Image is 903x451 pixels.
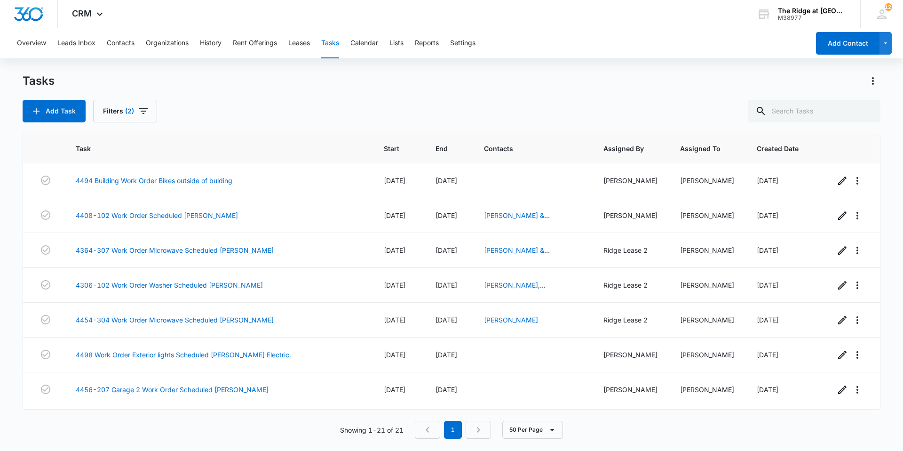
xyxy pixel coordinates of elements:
h1: Tasks [23,74,55,88]
button: Lists [389,28,404,58]
button: Actions [865,73,880,89]
button: 50 Per Page [502,421,563,439]
div: [PERSON_NAME] [603,350,657,360]
span: [DATE] [757,281,778,289]
span: 123 [885,3,892,11]
a: 4364-307 Work Order Microwave Scheduled [PERSON_NAME] [76,245,274,255]
span: End [436,144,448,153]
div: [PERSON_NAME] [680,385,734,395]
span: [DATE] [757,386,778,394]
a: 4306-102 Work Order Washer Scheduled [PERSON_NAME] [76,280,263,290]
span: [DATE] [384,177,405,185]
a: [PERSON_NAME] [484,316,538,324]
span: Start [384,144,399,153]
a: 4498 Work Order Exterior lights Scheduled [PERSON_NAME] Electric. [76,350,291,360]
span: [DATE] [757,246,778,254]
div: [PERSON_NAME] [680,280,734,290]
a: 4408-102 Work Order Scheduled [PERSON_NAME] [76,210,238,220]
nav: Pagination [415,421,491,439]
a: 4456-207 Garage 2 Work Order Scheduled [PERSON_NAME] [76,385,269,395]
span: CRM [72,8,92,18]
a: [PERSON_NAME], [PERSON_NAME] [PERSON_NAME] [484,281,546,309]
span: [DATE] [384,281,405,289]
span: [DATE] [757,351,778,359]
span: [DATE] [384,316,405,324]
div: [PERSON_NAME] [680,210,734,220]
a: [PERSON_NAME] & [PERSON_NAME] [484,211,550,229]
span: Contacts [484,144,567,153]
div: [PERSON_NAME] [680,176,734,185]
button: Settings [450,28,475,58]
a: 4454-304 Work Order Microwave Scheduled [PERSON_NAME] [76,315,274,325]
div: [PERSON_NAME] [603,210,657,220]
span: Created Date [757,144,799,153]
span: [DATE] [436,386,457,394]
span: [DATE] [436,281,457,289]
button: Rent Offerings [233,28,277,58]
span: [DATE] [757,177,778,185]
p: Showing 1-21 of 21 [340,425,404,435]
span: Task [76,144,348,153]
span: [DATE] [436,177,457,185]
span: [DATE] [436,211,457,219]
span: [DATE] [757,211,778,219]
div: notifications count [885,3,892,11]
a: 4494 Building Work Order Bikes outside of bulding [76,176,232,185]
span: [DATE] [384,246,405,254]
div: Ridge Lease 2 [603,245,657,255]
span: [DATE] [436,351,457,359]
button: Organizations [146,28,189,58]
span: [DATE] [436,316,457,324]
button: Calendar [350,28,378,58]
input: Search Tasks [748,100,880,122]
em: 1 [444,421,462,439]
div: [PERSON_NAME] [680,315,734,325]
span: [DATE] [757,316,778,324]
button: Contacts [107,28,135,58]
button: History [200,28,222,58]
span: Assigned By [603,144,644,153]
button: Reports [415,28,439,58]
div: [PERSON_NAME] [680,350,734,360]
div: account name [778,7,847,15]
div: Ridge Lease 2 [603,315,657,325]
span: [DATE] [384,386,405,394]
div: Ridge Lease 2 [603,280,657,290]
span: (2) [125,108,134,114]
div: [PERSON_NAME] [680,245,734,255]
button: Add Contact [816,32,879,55]
button: Leads Inbox [57,28,95,58]
button: Overview [17,28,46,58]
span: Assigned To [680,144,721,153]
button: Leases [288,28,310,58]
button: Filters(2) [93,100,157,122]
button: Tasks [321,28,339,58]
span: [DATE] [384,351,405,359]
span: [DATE] [436,246,457,254]
a: [PERSON_NAME] & [PERSON_NAME] [484,246,550,264]
button: Add Task [23,100,86,122]
div: account id [778,15,847,21]
span: [DATE] [384,211,405,219]
div: [PERSON_NAME] [603,176,657,185]
div: [PERSON_NAME] [603,385,657,395]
